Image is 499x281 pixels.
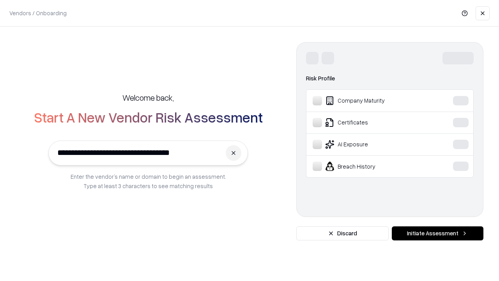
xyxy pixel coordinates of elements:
[122,92,174,103] h5: Welcome back,
[71,172,226,190] p: Enter the vendor’s name or domain to begin an assessment. Type at least 3 characters to see match...
[306,74,474,83] div: Risk Profile
[296,226,389,240] button: Discard
[392,226,483,240] button: Initiate Assessment
[313,162,429,171] div: Breach History
[313,118,429,127] div: Certificates
[9,9,67,17] p: Vendors / Onboarding
[313,140,429,149] div: AI Exposure
[313,96,429,105] div: Company Maturity
[34,109,263,125] h2: Start A New Vendor Risk Assessment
